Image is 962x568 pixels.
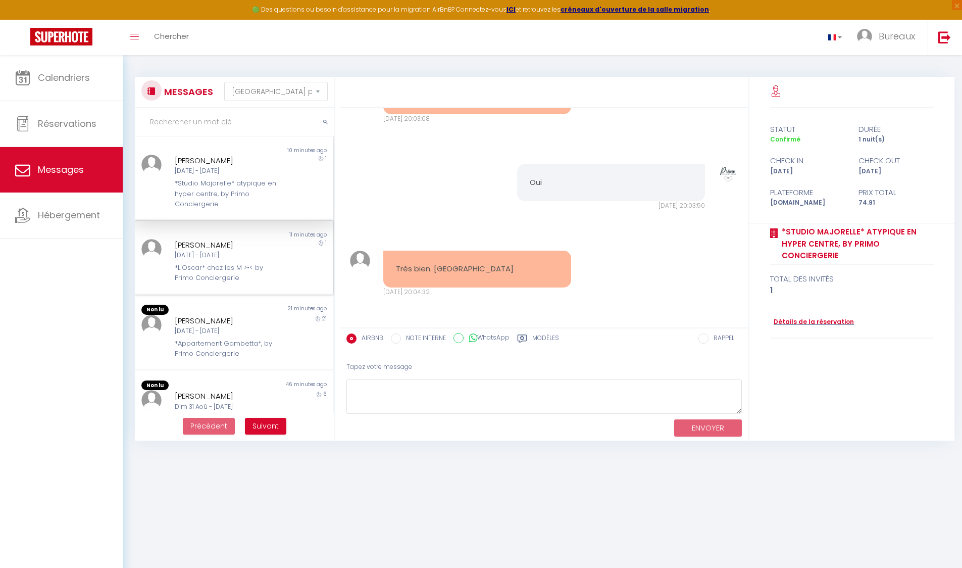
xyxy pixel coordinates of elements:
div: *Appartement Gambetta*, by Primo Conciergerie [175,339,277,359]
label: WhatsApp [464,333,510,344]
span: 21 [322,315,327,322]
img: ... [141,155,162,175]
span: Confirmé [770,135,800,144]
input: Rechercher un mot clé [135,108,334,136]
div: total des invités [770,273,934,285]
img: ... [857,29,872,44]
div: [DATE] - [DATE] [175,251,277,260]
a: créneaux d'ouverture de la salle migration [561,5,709,14]
div: Dim 31 Aoû - [DATE] [175,402,277,412]
img: logout [938,31,951,43]
div: Prix total [852,186,940,199]
div: 11 minutes ago [234,231,333,239]
span: Chercher [154,31,189,41]
div: Tapez votre message [346,355,742,380]
button: ENVOYER [674,419,742,437]
img: ... [718,164,738,184]
div: [DATE] 20:03:50 [517,201,705,211]
div: 46 minutes ago [234,381,333,391]
div: [DATE] [764,167,852,176]
div: [PERSON_NAME] [175,155,277,167]
div: [DATE] - [DATE] [175,326,277,336]
a: Chercher [146,20,196,55]
h3: MESSAGES [162,80,213,103]
span: Suivant [252,421,279,431]
span: 1 [325,155,327,162]
div: *Studio Majorelle* atypique en hyper centre, by Primo Conciergerie [175,178,277,209]
div: [PERSON_NAME] [175,390,277,402]
span: Non lu [141,381,169,391]
a: *Studio Majorelle* atypique en hyper centre, by Primo Conciergerie [778,226,934,262]
label: NOTE INTERNE [401,334,446,345]
div: [DATE] 20:04:32 [383,288,571,297]
span: Non lu [141,305,169,315]
button: Next [245,418,286,435]
button: Ouvrir le widget de chat LiveChat [8,4,38,34]
div: durée [852,123,940,135]
img: ... [350,251,370,271]
a: ... Bureaux [849,20,928,55]
div: 1 [770,285,934,297]
div: statut [764,123,852,135]
span: Calendriers [38,71,90,84]
div: 1 nuit(s) [852,135,940,145]
img: ... [141,315,162,335]
div: [PERSON_NAME] [175,315,277,327]
div: [PERSON_NAME] [175,239,277,251]
img: ... [141,239,162,259]
img: Super Booking [30,28,92,45]
pre: Très bien. [GEOGRAPHIC_DATA] [396,263,559,275]
div: Plateforme [764,186,852,199]
span: Messages [38,163,84,176]
div: 21 minutes ago [234,305,333,315]
span: 6 [323,390,327,398]
div: [DATE] [852,167,940,176]
label: RAPPEL [708,334,734,345]
label: AIRBNB [357,334,383,345]
span: 1 [325,239,327,247]
div: [DATE] - [DATE] [175,166,277,176]
div: check in [764,155,852,167]
div: [DOMAIN_NAME] [764,198,852,208]
span: Bureaux [879,30,915,42]
a: ICI [507,5,516,14]
label: Modèles [532,334,559,346]
div: [DATE] 20:03:08 [383,114,571,124]
span: Hébergement [38,209,100,221]
pre: Oui [530,177,692,188]
span: Réservations [38,117,96,130]
a: Détails de la réservation [770,317,854,327]
div: *L'Oscar* chez les M >•< by Primo Conciergerie [175,263,277,283]
span: Précédent [190,421,227,431]
div: 10 minutes ago [234,147,333,155]
button: Previous [183,418,235,435]
div: check out [852,155,940,167]
img: ... [141,390,162,410]
div: 74.91 [852,198,940,208]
